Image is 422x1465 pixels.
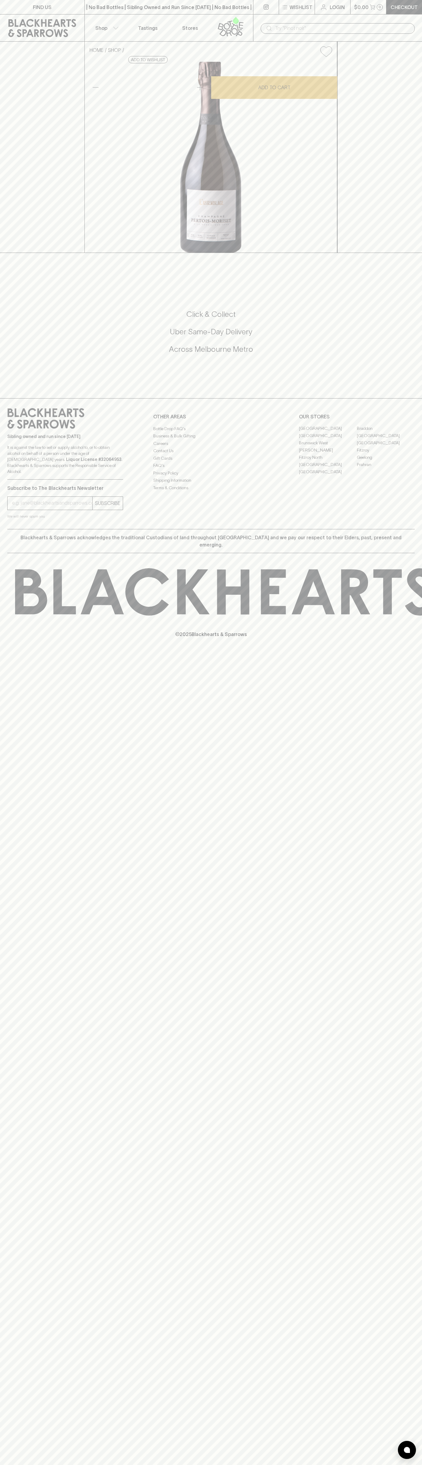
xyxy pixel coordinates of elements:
[357,461,415,468] a: Prahran
[66,457,122,462] strong: Liquor License #32064953
[7,433,123,439] p: Sibling owned and run since [DATE]
[95,24,107,32] p: Shop
[12,498,92,508] input: e.g. jane@blackheartsandsparrows.com.au
[153,462,269,469] a: FAQ's
[357,432,415,439] a: [GEOGRAPHIC_DATA]
[357,425,415,432] a: Braddon
[391,4,418,11] p: Checkout
[357,447,415,454] a: Fitzroy
[153,425,269,432] a: Bottle Drop FAQ's
[169,14,211,41] a: Stores
[290,4,313,11] p: Wishlist
[85,62,337,253] img: 41004.png
[153,413,269,420] p: OTHER AREAS
[7,344,415,354] h5: Across Melbourne Metro
[7,309,415,319] h5: Click & Collect
[153,484,269,491] a: Terms & Conditions
[354,4,369,11] p: $0.00
[299,468,357,476] a: [GEOGRAPHIC_DATA]
[299,447,357,454] a: [PERSON_NAME]
[108,47,121,53] a: SHOP
[299,432,357,439] a: [GEOGRAPHIC_DATA]
[153,469,269,477] a: Privacy Policy
[90,47,103,53] a: HOME
[299,425,357,432] a: [GEOGRAPHIC_DATA]
[93,497,123,510] button: SUBSCRIBE
[153,477,269,484] a: Shipping Information
[7,285,415,386] div: Call to action block
[138,24,157,32] p: Tastings
[299,454,357,461] a: Fitzroy North
[275,24,410,33] input: Try "Pinot noir"
[85,14,127,41] button: Shop
[182,24,198,32] p: Stores
[318,44,335,59] button: Add to wishlist
[153,433,269,440] a: Business & Bulk Gifting
[7,444,123,474] p: It is against the law to sell or supply alcohol to, or to obtain alcohol on behalf of a person un...
[95,499,120,507] p: SUBSCRIBE
[258,84,290,91] p: ADD TO CART
[211,76,337,99] button: ADD TO CART
[153,455,269,462] a: Gift Cards
[12,534,410,548] p: Blackhearts & Sparrows acknowledges the traditional Custodians of land throughout [GEOGRAPHIC_DAT...
[153,440,269,447] a: Careers
[127,14,169,41] a: Tastings
[7,513,123,519] p: We will never spam you
[7,484,123,492] p: Subscribe to The Blackhearts Newsletter
[299,413,415,420] p: OUR STORES
[299,439,357,447] a: Brunswick West
[153,447,269,455] a: Contact Us
[128,56,168,63] button: Add to wishlist
[379,5,381,9] p: 0
[299,461,357,468] a: [GEOGRAPHIC_DATA]
[357,454,415,461] a: Geelong
[330,4,345,11] p: Login
[357,439,415,447] a: [GEOGRAPHIC_DATA]
[33,4,52,11] p: FIND US
[7,327,415,337] h5: Uber Same-Day Delivery
[404,1447,410,1453] img: bubble-icon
